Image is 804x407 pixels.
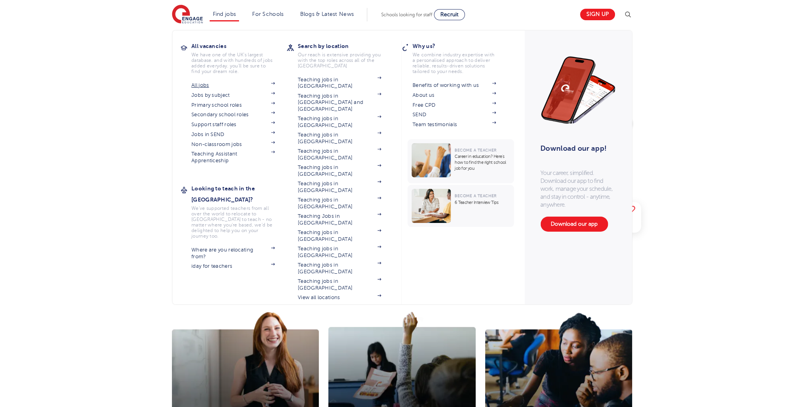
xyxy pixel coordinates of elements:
[413,40,508,74] a: Why us?We combine industry expertise with a personalised approach to deliver reliable, results-dr...
[298,115,381,129] a: Teaching jobs in [GEOGRAPHIC_DATA]
[298,164,381,177] a: Teaching jobs in [GEOGRAPHIC_DATA]
[413,82,496,88] a: Benefits of working with us
[298,180,381,194] a: Teaching jobs in [GEOGRAPHIC_DATA]
[191,263,275,269] a: iday for teachers
[191,131,275,138] a: Jobs in SEND
[381,12,432,17] span: Schools looking for staff
[172,5,203,25] img: Engage Education
[298,148,381,161] a: Teaching jobs in [GEOGRAPHIC_DATA]
[300,11,354,17] a: Blogs & Latest News
[191,52,275,74] p: We have one of the UK's largest database. and with hundreds of jobs added everyday. you'll be sur...
[298,40,393,52] h3: Search by location
[407,185,516,227] a: Become a Teacher6 Teacher Interview Tips
[191,40,287,74] a: All vacanciesWe have one of the UK's largest database. and with hundreds of jobs added everyday. ...
[191,82,275,88] a: All jobs
[540,140,612,157] h3: Download our app!
[413,102,496,108] a: Free CPD
[298,229,381,242] a: Teaching jobs in [GEOGRAPHIC_DATA]
[191,111,275,118] a: Secondary school roles
[298,52,381,69] p: Our reach is extensive providing you with the top roles across all of the [GEOGRAPHIC_DATA]
[298,278,381,291] a: Teaching jobs in [GEOGRAPHIC_DATA]
[191,247,275,260] a: Where are you relocating from?
[540,217,608,232] a: Download our app
[455,200,510,205] p: 6 Teacher Interview Tips
[298,132,381,145] a: Teaching jobs in [GEOGRAPHIC_DATA]
[298,93,381,112] a: Teaching jobs in [GEOGRAPHIC_DATA] and [GEOGRAPHIC_DATA]
[413,40,508,52] h3: Why us?
[191,151,275,164] a: Teaching Assistant Apprenticeship
[298,246,381,259] a: Teaching jobs in [GEOGRAPHIC_DATA]
[191,40,287,52] h3: All vacancies
[298,294,381,301] a: View all locations
[191,205,275,239] p: We've supported teachers from all over the world to relocate to [GEOGRAPHIC_DATA] to teach - no m...
[580,9,615,20] a: Sign up
[298,262,381,275] a: Teaching jobs in [GEOGRAPHIC_DATA]
[298,40,393,69] a: Search by locationOur reach is extensive providing you with the top roles across all of the [GEOG...
[413,111,496,118] a: SEND
[298,197,381,210] a: Teaching jobs in [GEOGRAPHIC_DATA]
[455,154,510,171] p: Career in education? Here’s how to find the right school job for you
[413,92,496,98] a: About us
[213,11,236,17] a: Find jobs
[298,213,381,226] a: Teaching Jobs in [GEOGRAPHIC_DATA]
[191,102,275,108] a: Primary school roles
[455,148,496,152] span: Become a Teacher
[191,141,275,148] a: Non-classroom jobs
[191,183,287,239] a: Looking to teach in the [GEOGRAPHIC_DATA]?We've supported teachers from all over the world to rel...
[434,9,465,20] a: Recruit
[407,139,516,183] a: Become a TeacherCareer in education? Here’s how to find the right school job for you
[298,77,381,90] a: Teaching jobs in [GEOGRAPHIC_DATA]
[413,121,496,128] a: Team testimonials
[252,11,283,17] a: For Schools
[191,183,287,205] h3: Looking to teach in the [GEOGRAPHIC_DATA]?
[413,52,496,74] p: We combine industry expertise with a personalised approach to deliver reliable, results-driven so...
[191,121,275,128] a: Support staff roles
[540,169,616,209] p: Your career, simplified. Download our app to find work, manage your schedule, and stay in control...
[440,12,459,17] span: Recruit
[455,194,496,198] span: Become a Teacher
[191,92,275,98] a: Jobs by subject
